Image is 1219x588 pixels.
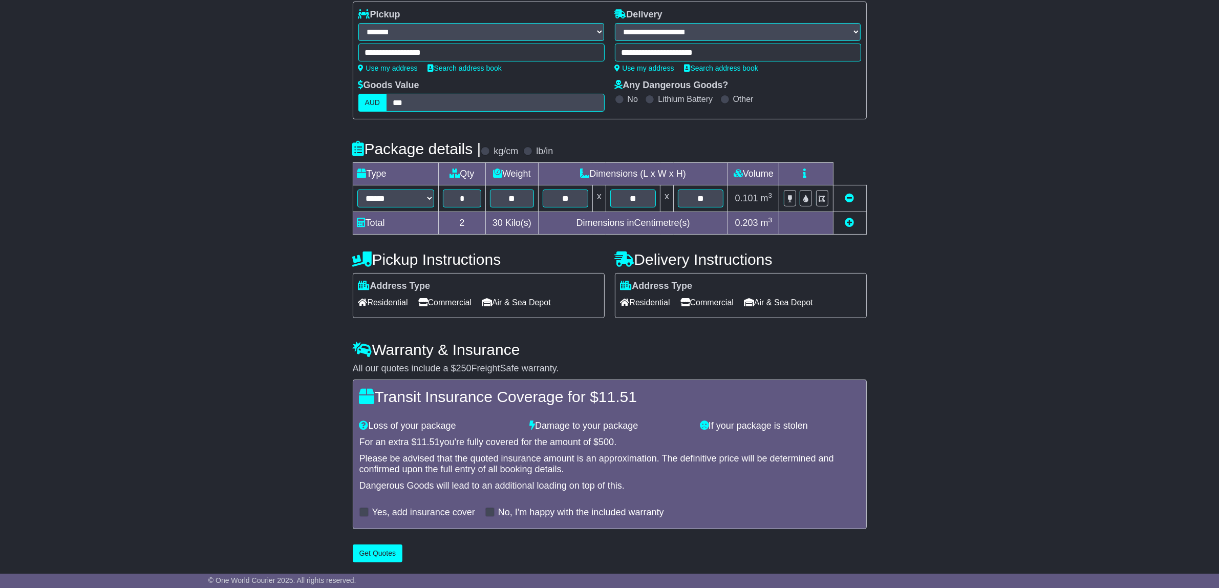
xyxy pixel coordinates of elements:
[359,453,860,475] div: Please be advised that the quoted insurance amount is an approximation. The definitive price will...
[358,94,387,112] label: AUD
[768,216,773,224] sup: 3
[744,295,813,310] span: Air & Sea Depot
[493,218,503,228] span: 30
[353,363,867,374] div: All our quotes include a $ FreightSafe warranty.
[358,9,400,20] label: Pickup
[456,363,472,373] span: 250
[733,94,754,104] label: Other
[695,421,865,432] div: If your package is stolen
[418,295,472,310] span: Commercial
[354,421,525,432] div: Loss of your package
[621,295,670,310] span: Residential
[845,193,854,203] a: Remove this item
[438,163,486,185] td: Qty
[359,480,860,492] div: Dangerous Goods will lead to an additional loading on top of this.
[358,64,418,72] a: Use my address
[761,193,773,203] span: m
[768,192,773,199] sup: 3
[621,281,693,292] label: Address Type
[845,218,854,228] a: Add new item
[486,163,539,185] td: Weight
[538,163,728,185] td: Dimensions (L x W x H)
[598,437,614,447] span: 500
[598,388,637,405] span: 11.51
[615,80,729,91] label: Any Dangerous Goods?
[728,163,779,185] td: Volume
[536,146,553,157] label: lb/in
[482,295,551,310] span: Air & Sea Depot
[498,507,664,518] label: No, I'm happy with the included warranty
[615,64,674,72] a: Use my address
[353,212,438,235] td: Total
[486,212,539,235] td: Kilo(s)
[735,193,758,203] span: 0.101
[524,421,695,432] div: Damage to your package
[685,64,758,72] a: Search address book
[358,80,419,91] label: Goods Value
[358,281,431,292] label: Address Type
[353,251,605,268] h4: Pickup Instructions
[372,507,475,518] label: Yes, add insurance cover
[428,64,502,72] a: Search address book
[417,437,440,447] span: 11.51
[358,295,408,310] span: Residential
[615,9,662,20] label: Delivery
[735,218,758,228] span: 0.203
[658,94,713,104] label: Lithium Battery
[628,94,638,104] label: No
[208,576,356,584] span: © One World Courier 2025. All rights reserved.
[494,146,518,157] label: kg/cm
[680,295,734,310] span: Commercial
[660,185,674,212] td: x
[353,140,481,157] h4: Package details |
[359,437,860,448] div: For an extra $ you're fully covered for the amount of $ .
[538,212,728,235] td: Dimensions in Centimetre(s)
[438,212,486,235] td: 2
[592,185,606,212] td: x
[615,251,867,268] h4: Delivery Instructions
[353,163,438,185] td: Type
[353,341,867,358] h4: Warranty & Insurance
[761,218,773,228] span: m
[353,544,403,562] button: Get Quotes
[359,388,860,405] h4: Transit Insurance Coverage for $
